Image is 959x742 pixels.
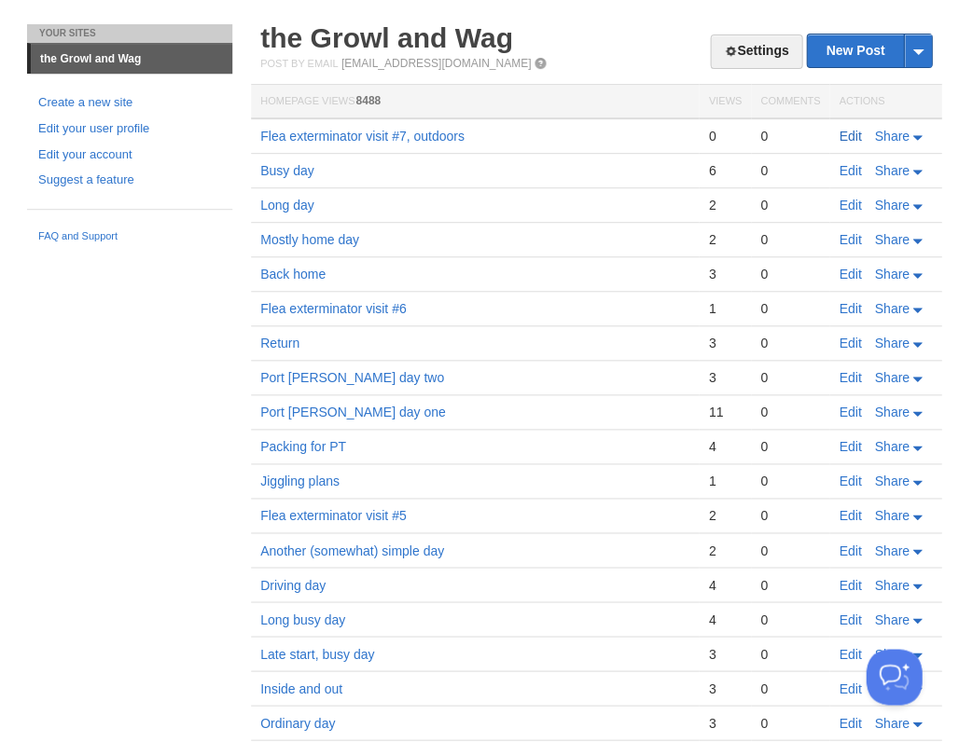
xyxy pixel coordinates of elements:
div: 0 [760,576,820,593]
span: Share [874,301,909,316]
span: Share [874,163,909,178]
a: Back home [260,267,326,282]
a: New Post [807,34,931,67]
th: Homepage Views [251,85,699,119]
div: 0 [760,162,820,179]
span: Share [874,198,909,213]
a: Edit [839,301,861,316]
div: 0 [760,473,820,489]
a: Suggest a feature [38,171,221,190]
span: Share [874,611,909,626]
span: Post by Email [260,58,338,69]
a: the Growl and Wag [31,44,232,74]
a: Edit your account [38,145,221,165]
a: Long busy day [260,611,345,626]
div: 2 [708,231,741,248]
a: Edit [839,336,861,350]
div: 2 [708,507,741,524]
a: Edit [839,611,861,626]
a: Driving day [260,577,326,592]
a: Edit [839,474,861,488]
div: 0 [760,611,820,627]
a: Edit [839,715,861,730]
div: 3 [708,369,741,386]
a: Flea exterminator visit #6 [260,301,406,316]
a: Flea exterminator visit #7, outdoors [260,129,465,144]
div: 0 [760,369,820,386]
span: Share [874,232,909,247]
span: Share [874,129,909,144]
a: Edit [839,508,861,523]
a: Settings [710,34,802,69]
div: 0 [760,404,820,420]
span: Share [874,577,909,592]
span: Share [874,715,909,730]
iframe: Help Scout Beacon - Open [866,649,922,705]
div: 0 [760,300,820,317]
div: 3 [708,680,741,696]
a: Edit [839,198,861,213]
a: Edit [839,577,861,592]
div: 0 [760,197,820,213]
a: Late start, busy day [260,646,374,661]
a: Edit [839,370,861,385]
a: Edit [839,543,861,557]
div: 4 [708,438,741,455]
a: FAQ and Support [38,228,221,245]
a: Edit [839,405,861,419]
a: Edit [839,646,861,661]
a: Edit [839,680,861,695]
span: Share [874,336,909,350]
div: 0 [708,128,741,144]
a: Mostly home day [260,232,359,247]
span: Share [874,267,909,282]
a: Packing for PT [260,439,346,454]
div: 0 [760,438,820,455]
a: Port [PERSON_NAME] day two [260,370,444,385]
a: Edit [839,163,861,178]
a: Edit your user profile [38,119,221,139]
span: Share [874,508,909,523]
div: 3 [708,266,741,282]
a: Inside and out [260,680,342,695]
a: Busy day [260,163,314,178]
span: 8488 [355,94,381,107]
a: Return [260,336,299,350]
a: Create a new site [38,93,221,113]
div: 3 [708,645,741,662]
a: Jiggling plans [260,474,340,488]
a: Another (somewhat) simple day [260,543,444,557]
span: Share [874,370,909,385]
div: 1 [708,473,741,489]
div: 4 [708,611,741,627]
div: 0 [760,231,820,248]
div: 0 [760,128,820,144]
a: [EMAIL_ADDRESS][DOMAIN_NAME] [341,57,531,70]
div: 2 [708,542,741,558]
th: Views [699,85,750,119]
a: Long day [260,198,314,213]
a: Edit [839,267,861,282]
a: Port [PERSON_NAME] day one [260,405,445,419]
div: 0 [760,680,820,696]
div: 4 [708,576,741,593]
a: Ordinary day [260,715,335,730]
a: Edit [839,129,861,144]
div: 0 [760,645,820,662]
a: Flea exterminator visit #5 [260,508,406,523]
span: Share [874,405,909,419]
div: 0 [760,542,820,558]
div: 6 [708,162,741,179]
span: Share [874,474,909,488]
span: Share [874,646,909,661]
div: 3 [708,714,741,731]
th: Actions [829,85,941,119]
div: 0 [760,714,820,731]
a: the Growl and Wag [260,22,513,53]
div: 1 [708,300,741,317]
div: 2 [708,197,741,213]
div: 0 [760,335,820,351]
a: Edit [839,232,861,247]
div: 0 [760,266,820,282]
div: 0 [760,507,820,524]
